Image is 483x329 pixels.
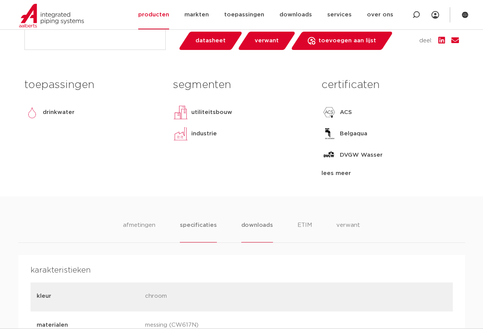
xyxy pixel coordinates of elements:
[340,129,367,138] p: Belgaqua
[191,108,232,117] p: utiliteitsbouw
[340,151,383,160] p: DVGW Wasser
[24,77,162,93] h3: toepassingen
[24,105,40,120] img: drinkwater
[321,105,337,120] img: ACS
[321,77,459,93] h3: certificaten
[241,221,273,242] li: downloads
[145,292,248,302] p: chroom
[255,35,279,47] span: verwant
[173,105,188,120] img: utiliteitsbouw
[321,148,337,163] img: DVGW Wasser
[180,221,216,242] li: specificaties
[321,169,459,178] div: lees meer
[297,221,312,242] li: ETIM
[318,35,376,47] span: toevoegen aan lijst
[173,77,310,93] h3: segmenten
[43,108,74,117] p: drinkwater
[123,221,155,242] li: afmetingen
[321,126,337,141] img: Belgaqua
[195,35,226,47] span: datasheet
[340,108,352,117] p: ACS
[37,292,139,301] p: kleur
[191,129,217,138] p: industrie
[237,32,296,50] a: verwant
[31,264,453,276] h4: karakteristieken
[173,126,188,141] img: industrie
[336,221,360,242] li: verwant
[419,36,432,45] span: deel:
[178,32,243,50] a: datasheet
